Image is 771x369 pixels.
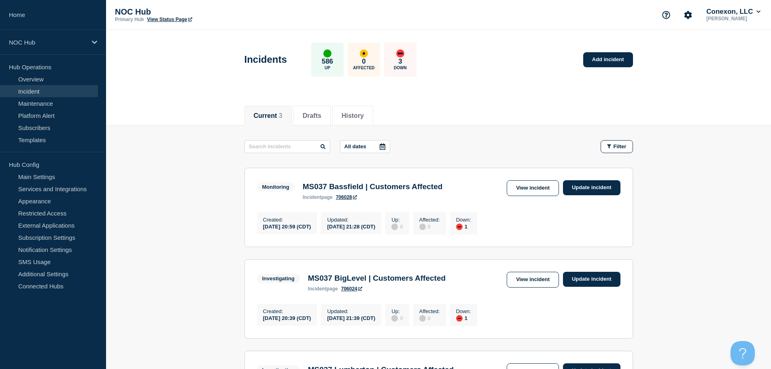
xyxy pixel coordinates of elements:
span: incident [303,194,321,200]
p: 3 [398,58,402,66]
button: Drafts [303,112,321,119]
span: Filter [614,143,627,149]
p: Up : [391,217,403,223]
div: 1 [456,314,471,322]
h1: Incidents [244,54,287,65]
div: 1 [456,223,471,230]
p: Up : [391,308,403,314]
div: down [456,224,463,230]
h3: MS037 BigLevel | Customers Affected [308,274,446,283]
a: 706028 [336,194,357,200]
p: NOC Hub [9,39,87,46]
button: Conexon, LLC [705,8,762,16]
div: [DATE] 21:39 (CDT) [327,314,375,321]
a: 706024 [341,286,362,292]
div: up [323,49,331,58]
iframe: Help Scout Beacon - Open [731,341,755,365]
p: Primary Hub [115,17,144,22]
span: 3 [279,112,282,119]
a: View Status Page [147,17,192,22]
div: 0 [391,314,403,322]
p: Updated : [327,217,375,223]
a: Update incident [563,272,620,287]
p: Down : [456,217,471,223]
p: Down : [456,308,471,314]
a: View incident [507,180,559,196]
div: [DATE] 21:28 (CDT) [327,223,375,230]
p: 586 [322,58,333,66]
div: disabled [391,224,398,230]
span: incident [308,286,327,292]
a: View incident [507,272,559,288]
div: [DATE] 20:59 (CDT) [263,223,311,230]
h3: MS037 Bassfield | Customers Affected [303,182,443,191]
button: Account settings [680,6,697,23]
p: page [308,286,338,292]
p: Affected [353,66,374,70]
div: 0 [391,223,403,230]
div: down [396,49,404,58]
a: Add incident [583,52,633,67]
p: Affected : [419,217,440,223]
button: Filter [601,140,633,153]
div: disabled [419,224,426,230]
button: All dates [340,140,390,153]
p: NOC Hub [115,7,277,17]
div: disabled [391,315,398,322]
button: History [342,112,364,119]
p: Created : [263,308,311,314]
button: Current 3 [254,112,282,119]
a: Update incident [563,180,620,195]
p: Affected : [419,308,440,314]
div: 0 [419,223,440,230]
p: [PERSON_NAME] [705,16,762,21]
p: 0 [362,58,365,66]
button: Support [658,6,675,23]
p: Down [394,66,407,70]
p: page [303,194,333,200]
div: disabled [419,315,426,322]
div: affected [360,49,368,58]
span: Investigating [257,274,300,283]
div: down [456,315,463,322]
p: Created : [263,217,311,223]
span: Monitoring [257,182,295,192]
div: 0 [419,314,440,322]
input: Search incidents [244,140,330,153]
p: Updated : [327,308,375,314]
p: All dates [344,143,366,149]
p: Up [325,66,330,70]
div: [DATE] 20:39 (CDT) [263,314,311,321]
